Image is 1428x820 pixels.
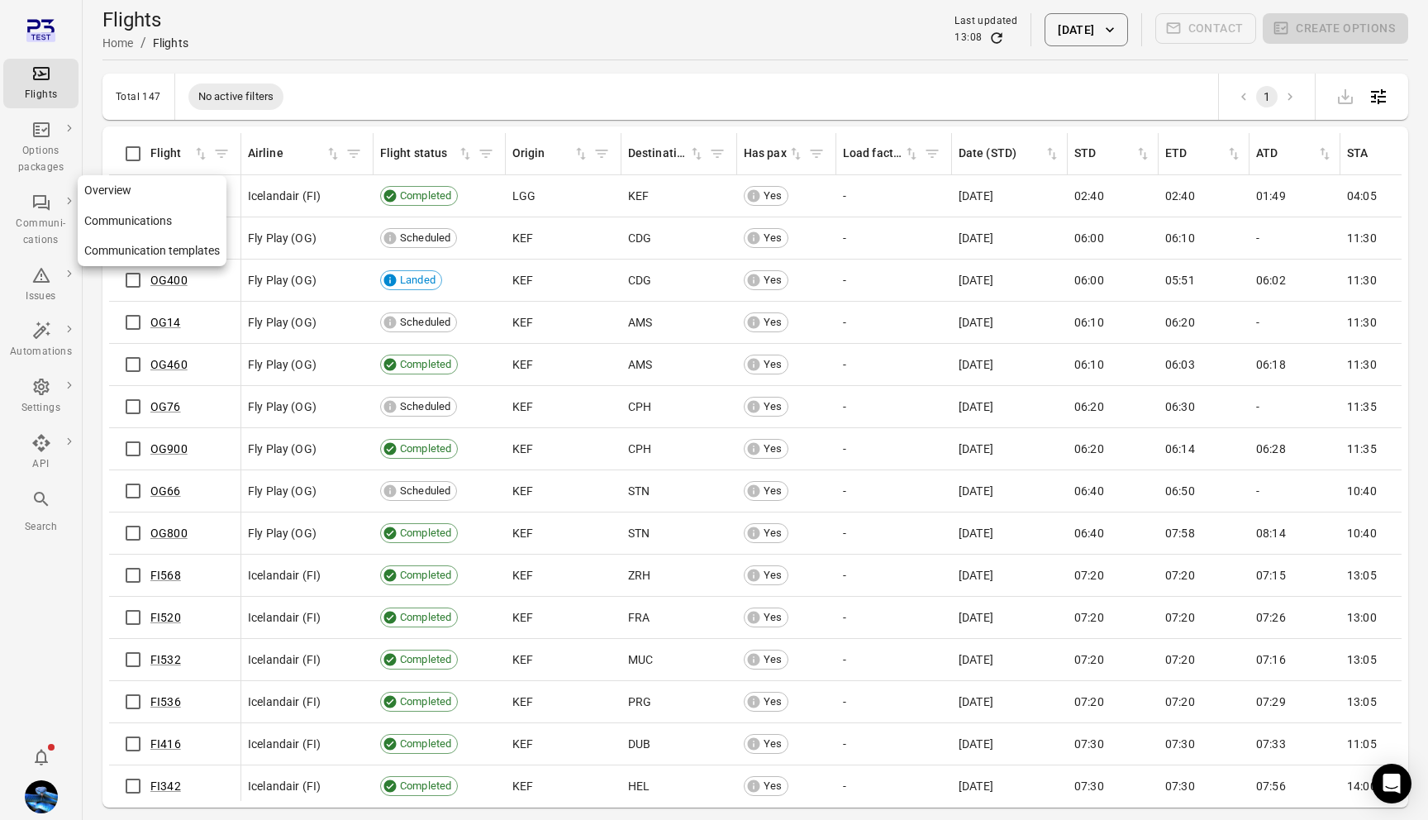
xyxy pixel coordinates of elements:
[628,441,651,457] span: CPH
[10,216,72,249] div: Communi-cations
[1256,525,1286,541] span: 08:14
[188,88,284,105] span: No active filters
[1256,86,1278,107] button: page 1
[628,272,651,288] span: CDG
[248,356,317,373] span: Fly Play (OG)
[628,651,653,668] span: MUC
[1074,145,1135,163] div: STD
[628,694,651,710] span: PRG
[394,609,457,626] span: Completed
[102,7,188,33] h1: Flights
[248,694,321,710] span: Icelandair (FI)
[10,344,72,360] div: Automations
[1256,314,1334,331] div: -
[1165,188,1195,204] span: 02:40
[209,141,234,166] span: Filter by flight
[1256,230,1334,246] div: -
[1347,483,1377,499] span: 10:40
[1329,88,1362,103] span: Please make a selection to export
[512,356,533,373] span: KEF
[1256,398,1334,415] div: -
[25,780,58,813] img: shutterstock-1708408498.jpg
[843,230,945,246] div: -
[341,141,366,166] button: Filter by airline
[744,145,804,163] div: Sort by has pax in ascending order
[1347,736,1377,752] span: 11:05
[954,30,982,46] div: 13:08
[150,569,181,582] a: FI568
[1074,230,1104,246] span: 06:00
[150,484,181,498] a: OG66
[248,188,321,204] span: Icelandair (FI)
[959,356,993,373] span: [DATE]
[628,778,650,794] span: HEL
[394,778,457,794] span: Completed
[1347,398,1377,415] span: 11:35
[758,483,788,499] span: Yes
[394,272,441,288] span: Landed
[1074,483,1104,499] span: 06:40
[758,314,788,331] span: Yes
[1165,314,1195,331] span: 06:20
[394,230,456,246] span: Scheduled
[102,33,188,53] nav: Breadcrumbs
[78,236,226,266] a: Communication templates
[1165,145,1242,163] div: Sort by ETD in ascending order
[628,230,651,246] span: CDG
[1347,609,1377,626] span: 13:00
[1256,272,1286,288] span: 06:02
[10,519,72,536] div: Search
[959,483,993,499] span: [DATE]
[1165,272,1195,288] span: 05:51
[248,778,321,794] span: Icelandair (FI)
[959,609,993,626] span: [DATE]
[959,145,1060,163] div: Sort by date (STD) in ascending order
[78,175,226,206] a: Overview
[512,398,533,415] span: KEF
[512,567,533,584] span: KEF
[1074,525,1104,541] span: 06:40
[474,141,498,166] button: Filter by flight status
[248,314,317,331] span: Fly Play (OG)
[512,525,533,541] span: KEF
[10,143,72,176] div: Options packages
[394,651,457,668] span: Completed
[150,274,188,287] a: OG400
[140,33,146,53] li: /
[1165,778,1195,794] span: 07:30
[512,188,535,204] span: LGG
[959,651,993,668] span: [DATE]
[1263,13,1408,46] span: Please make a selection to create an option package
[804,141,829,166] button: Filter by has pax
[512,441,533,457] span: KEF
[628,525,650,541] span: STN
[1347,694,1377,710] span: 13:05
[1165,651,1195,668] span: 07:20
[1256,736,1286,752] span: 07:33
[758,736,788,752] span: Yes
[394,398,456,415] span: Scheduled
[843,525,945,541] div: -
[959,525,993,541] span: [DATE]
[920,141,945,166] span: Filter by load factor
[1347,188,1377,204] span: 04:05
[1074,441,1104,457] span: 06:20
[1372,764,1411,803] div: Open Intercom Messenger
[628,314,652,331] span: AMS
[1155,13,1257,46] span: Please make a selection to create communications
[1256,145,1316,163] div: ATD
[1256,694,1286,710] span: 07:29
[512,230,533,246] span: KEF
[758,441,788,457] span: Yes
[248,567,321,584] span: Icelandair (FI)
[959,694,993,710] span: [DATE]
[78,175,226,266] nav: Local navigation
[102,36,134,50] a: Home
[1347,651,1377,668] span: 13:05
[1074,651,1104,668] span: 07:20
[843,188,945,204] div: -
[1256,441,1286,457] span: 06:28
[394,356,457,373] span: Completed
[744,145,788,163] div: Has pax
